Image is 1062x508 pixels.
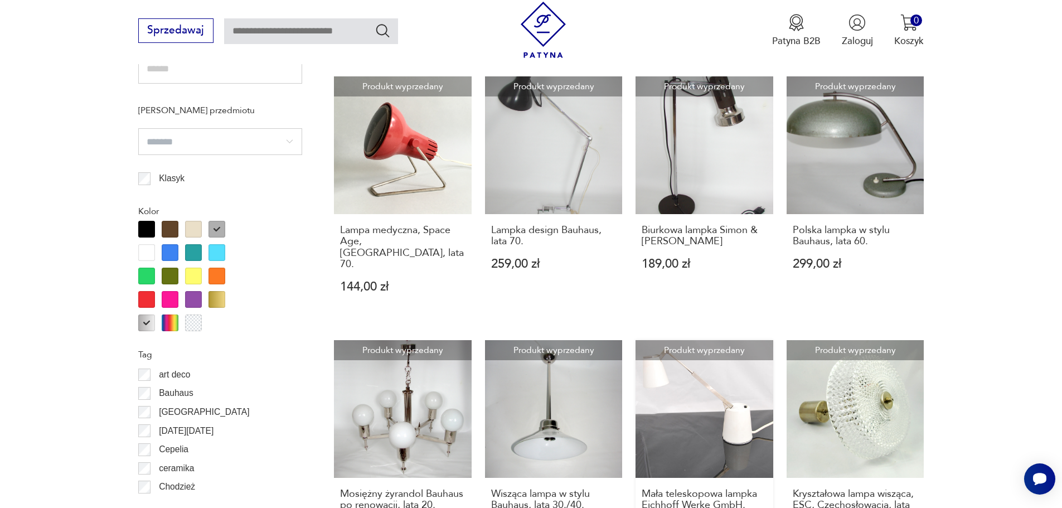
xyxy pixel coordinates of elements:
p: 189,00 zł [642,258,767,270]
a: Ikona medaluPatyna B2B [772,14,821,47]
button: Szukaj [375,22,391,38]
a: Produkt wyprzedanyPolska lampka w stylu Bauhaus, lata 60.Polska lampka w stylu Bauhaus, lata 60.2... [787,76,924,318]
h3: Lampka design Bauhaus, lata 70. [491,225,617,248]
iframe: Smartsupp widget button [1024,463,1055,495]
button: Zaloguj [842,14,873,47]
img: Patyna - sklep z meblami i dekoracjami vintage [515,2,571,58]
p: 299,00 zł [793,258,918,270]
h3: Polska lampka w stylu Bauhaus, lata 60. [793,225,918,248]
p: Chodzież [159,480,195,494]
p: Klasyk [159,171,185,186]
p: Koszyk [894,35,924,47]
p: Kolor [138,204,302,219]
p: Tag [138,347,302,362]
div: 0 [910,14,922,26]
p: 144,00 zł [340,281,465,293]
p: Patyna B2B [772,35,821,47]
img: Ikona koszyka [900,14,918,31]
a: Produkt wyprzedanyBiurkowa lampka Simon & SchelleBiurkowa lampka Simon & [PERSON_NAME]189,00 zł [636,76,773,318]
a: Sprzedawaj [138,27,214,36]
p: [DATE][DATE] [159,424,214,438]
p: art deco [159,367,190,382]
button: 0Koszyk [894,14,924,47]
p: [GEOGRAPHIC_DATA] [159,405,249,419]
img: Ikona medalu [788,14,805,31]
button: Patyna B2B [772,14,821,47]
p: 259,00 zł [491,258,617,270]
h3: Lampa medyczna, Space Age, [GEOGRAPHIC_DATA], lata 70. [340,225,465,270]
a: Produkt wyprzedanyLampka design Bauhaus, lata 70.Lampka design Bauhaus, lata 70.259,00 zł [485,76,623,318]
p: Zaloguj [842,35,873,47]
a: Produkt wyprzedanyLampa medyczna, Space Age, Niemcy, lata 70.Lampa medyczna, Space Age, [GEOGRAPH... [334,76,472,318]
p: [PERSON_NAME] przedmiotu [138,103,302,118]
button: Sprzedawaj [138,18,214,43]
h3: Biurkowa lampka Simon & [PERSON_NAME] [642,225,767,248]
p: Bauhaus [159,386,193,400]
p: ceramika [159,461,194,476]
p: Cepelia [159,442,188,457]
img: Ikonka użytkownika [848,14,866,31]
